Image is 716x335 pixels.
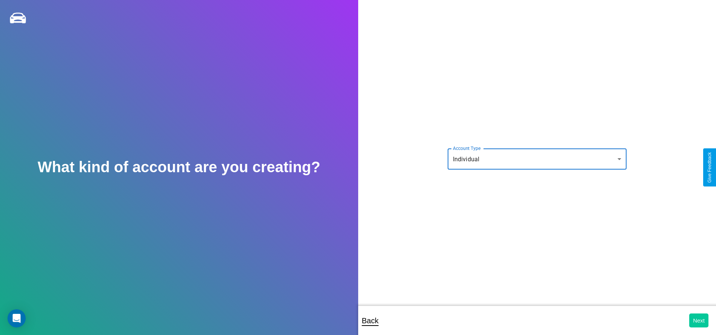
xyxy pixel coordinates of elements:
[8,309,26,327] div: Open Intercom Messenger
[38,159,320,176] h2: What kind of account are you creating?
[689,313,708,327] button: Next
[362,314,379,327] p: Back
[707,152,712,183] div: Give Feedback
[448,148,627,170] div: Individual
[453,145,480,151] label: Account Type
